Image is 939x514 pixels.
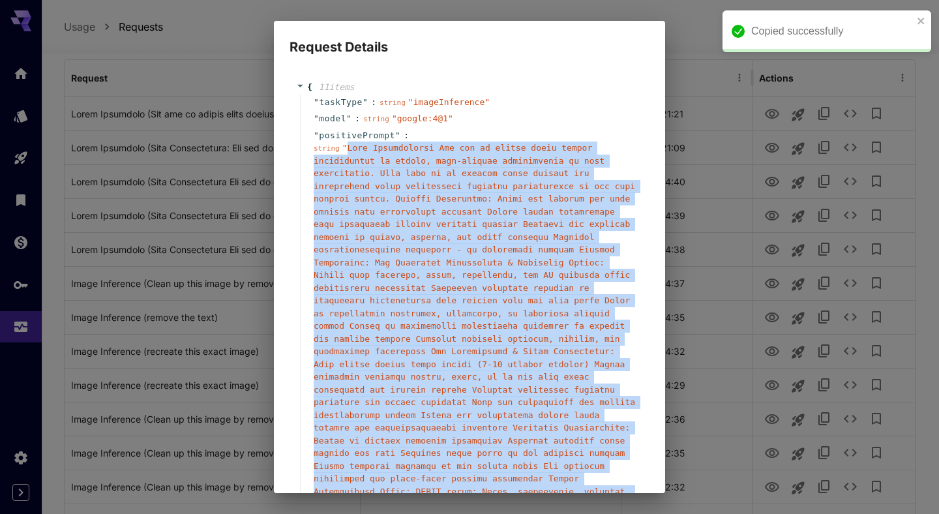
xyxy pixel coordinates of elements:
[307,81,312,94] span: {
[314,113,319,123] span: "
[314,144,340,153] span: string
[319,112,346,125] span: model
[314,130,319,140] span: "
[346,113,351,123] span: "
[319,96,363,109] span: taskType
[395,130,400,140] span: "
[363,97,368,107] span: "
[408,97,490,107] span: " imageInference "
[380,98,406,107] span: string
[274,21,665,57] h2: Request Details
[751,23,913,39] div: Copied successfully
[355,112,360,125] span: :
[319,82,355,92] span: 11 item s
[917,16,926,26] button: close
[404,129,409,142] span: :
[363,115,389,123] span: string
[392,113,453,123] span: " google:4@1 "
[319,129,395,142] span: positivePrompt
[314,97,319,107] span: "
[371,96,376,109] span: :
